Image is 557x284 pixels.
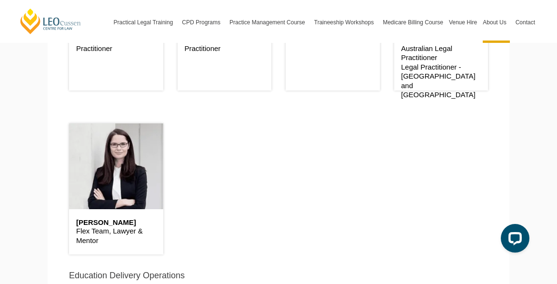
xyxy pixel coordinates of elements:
[227,2,311,43] a: Practice Management Course
[179,2,227,43] a: CPD Programs
[76,226,156,245] p: Flex Team, Lawyer & Mentor
[446,2,480,43] a: Venue Hire
[401,25,481,100] p: [DOMAIN_NAME] (Hons), LLB (Hons) Australian Legal Practitioner Legal Practitioner - [GEOGRAPHIC_D...
[380,2,446,43] a: Medicare Billing Course
[493,220,533,260] iframe: LiveChat chat widget
[311,2,380,43] a: Traineeship Workshops
[111,2,179,43] a: Practical Legal Training
[76,219,156,227] h6: [PERSON_NAME]
[19,8,82,35] a: [PERSON_NAME] Centre for Law
[69,271,185,281] h5: Education Delivery Operations
[480,2,512,43] a: About Us
[513,2,538,43] a: Contact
